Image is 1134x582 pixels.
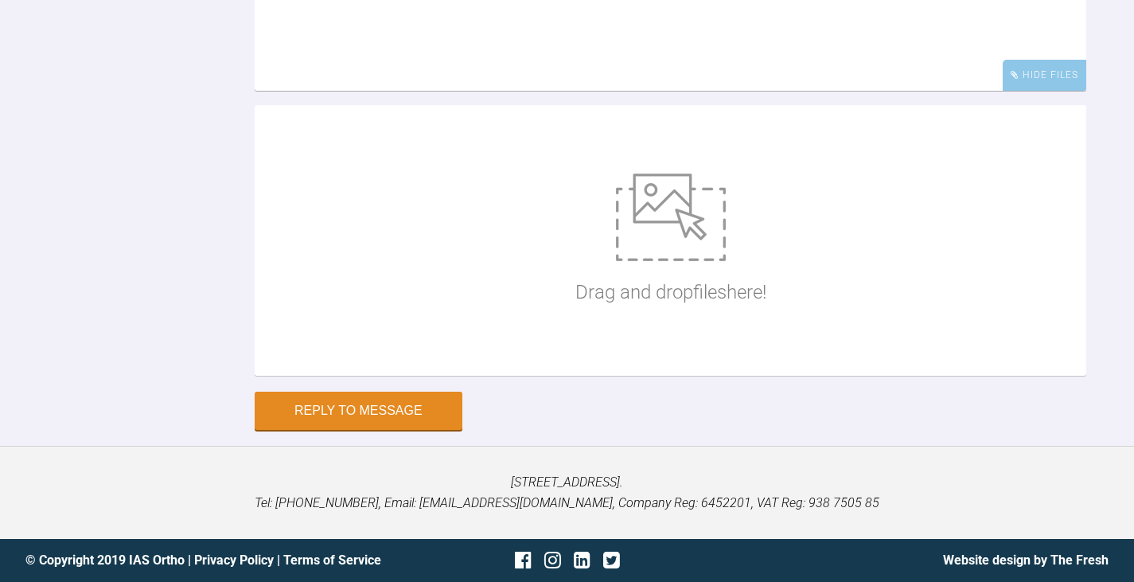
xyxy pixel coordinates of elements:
div: © Copyright 2019 IAS Ortho | | [25,550,387,571]
button: Reply to Message [255,392,462,430]
a: Terms of Service [283,553,381,568]
a: Website design by The Fresh [943,553,1109,568]
a: Privacy Policy [194,553,274,568]
div: Hide Files [1003,60,1086,91]
p: [STREET_ADDRESS]. Tel: [PHONE_NUMBER], Email: [EMAIL_ADDRESS][DOMAIN_NAME], Company Reg: 6452201,... [25,472,1109,513]
p: Drag and drop files here! [575,277,766,307]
